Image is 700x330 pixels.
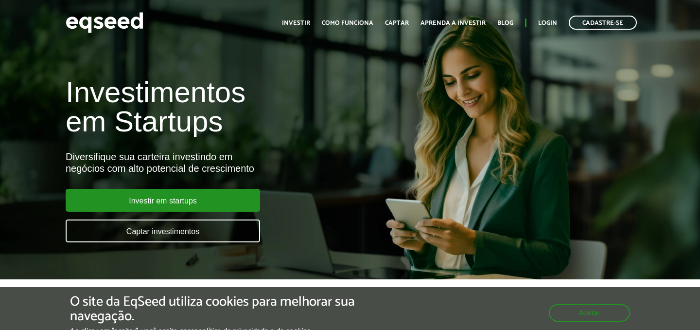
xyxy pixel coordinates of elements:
[420,20,486,26] a: Aprenda a investir
[497,20,513,26] a: Blog
[66,220,260,242] a: Captar investimentos
[66,10,143,36] img: EqSeed
[66,151,401,174] div: Diversifique sua carteira investindo em negócios com alto potencial de crescimento
[549,304,630,322] button: Aceitar
[66,189,260,212] a: Investir em startups
[538,20,557,26] a: Login
[282,20,310,26] a: Investir
[385,20,409,26] a: Captar
[66,78,401,136] h1: Investimentos em Startups
[569,16,637,30] a: Cadastre-se
[322,20,373,26] a: Como funciona
[70,294,406,325] h5: O site da EqSeed utiliza cookies para melhorar sua navegação.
